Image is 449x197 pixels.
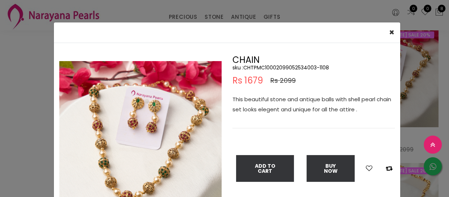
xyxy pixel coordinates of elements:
h2: CHAIN [232,56,395,64]
span: Rs 1679 [232,76,263,85]
span: Rs 2099 [270,76,296,85]
button: Add to compare [384,164,395,173]
h5: sku : CHTPMC10002099052534003-1108 [232,64,395,71]
button: Add To Cart [236,155,294,182]
button: Add to wishlist [364,164,375,173]
span: × [389,26,394,38]
button: Buy Now [307,155,355,182]
p: This beautiful stone and antique balls with shell pearl chain set looks elegent and unique for al... [232,94,395,115]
